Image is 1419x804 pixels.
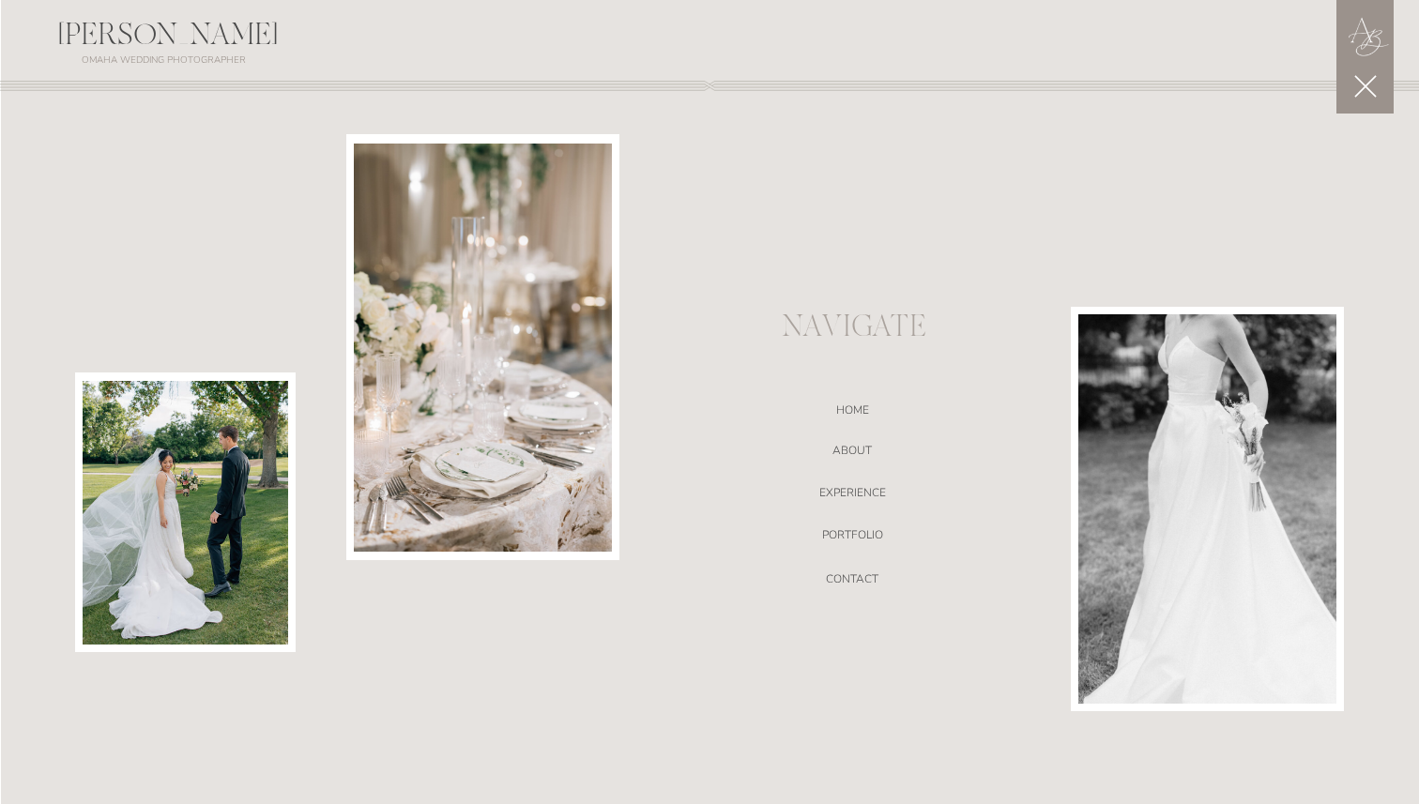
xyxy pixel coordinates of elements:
[782,314,923,342] p: NAVIGATE
[653,403,1051,422] a: HOME
[653,528,1051,547] a: portfolio
[653,486,1051,505] a: EXPERIENCE
[653,444,1051,463] a: ABOUT
[1,21,335,61] div: [PERSON_NAME]
[653,572,1051,591] a: CONTACT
